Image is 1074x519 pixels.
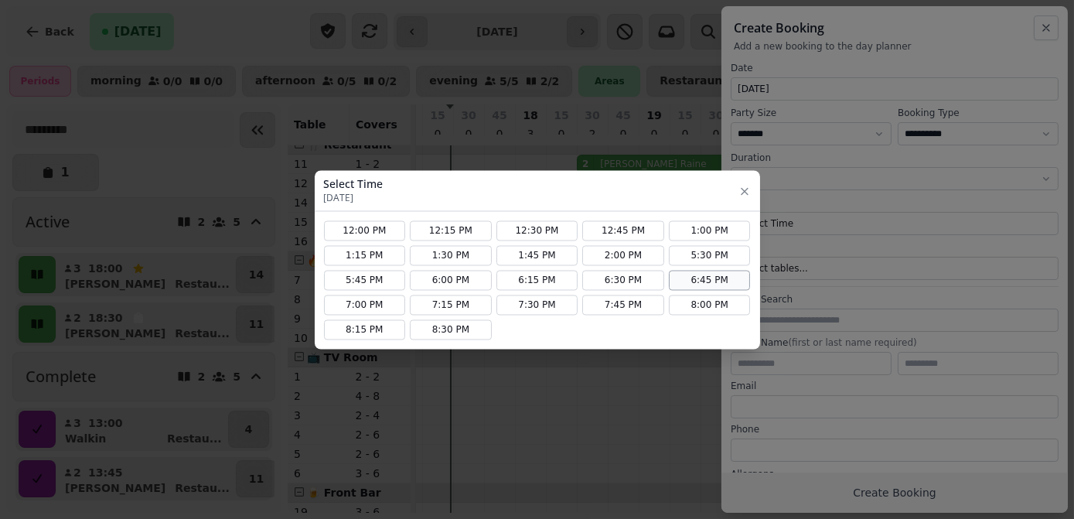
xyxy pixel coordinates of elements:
button: 1:30 PM [410,245,492,265]
button: 12:00 PM [324,220,406,241]
button: 1:45 PM [496,245,578,265]
button: 8:15 PM [324,319,406,340]
button: 6:00 PM [410,270,492,290]
h3: Select Time [324,176,384,192]
button: 8:30 PM [410,319,492,340]
button: 1:15 PM [324,245,406,265]
button: 1:00 PM [669,220,751,241]
button: 5:30 PM [669,245,751,265]
button: 6:30 PM [582,270,664,290]
p: [DATE] [324,192,384,204]
button: 7:45 PM [582,295,664,315]
button: 7:00 PM [324,295,406,315]
button: 12:30 PM [496,220,578,241]
button: 12:15 PM [410,220,492,241]
button: 8:00 PM [669,295,751,315]
button: 5:45 PM [324,270,406,290]
button: 7:30 PM [496,295,578,315]
button: 2:00 PM [582,245,664,265]
button: 6:45 PM [669,270,751,290]
button: 7:15 PM [410,295,492,315]
button: 6:15 PM [496,270,578,290]
button: 12:45 PM [582,220,664,241]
